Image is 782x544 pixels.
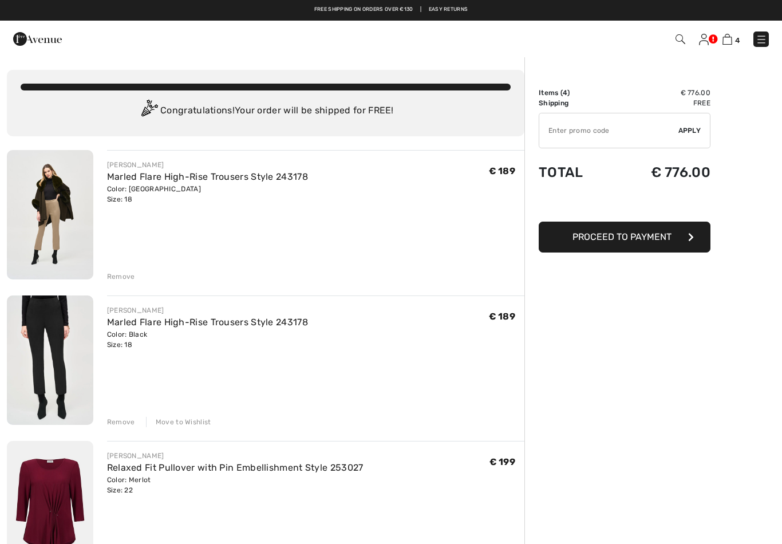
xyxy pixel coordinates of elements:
[107,305,308,316] div: [PERSON_NAME]
[107,171,308,182] a: Marled Flare High-Rise Trousers Style 243178
[314,6,413,14] a: Free shipping on orders over €130
[21,100,511,123] div: Congratulations! Your order will be shipped for FREE!
[678,125,701,136] span: Apply
[572,231,672,242] span: Proceed to Payment
[107,271,135,282] div: Remove
[429,6,468,14] a: Easy Returns
[489,311,516,322] span: € 189
[107,475,364,495] div: Color: Merlot Size: 22
[612,88,710,98] td: € 776.00
[699,34,709,45] img: My Info
[489,456,516,467] span: € 199
[563,89,567,97] span: 4
[7,295,93,425] img: Marled Flare High-Rise Trousers Style 243178
[612,98,710,108] td: Free
[539,222,710,253] button: Proceed to Payment
[539,88,612,98] td: Items ( )
[756,34,767,45] img: Menu
[722,34,732,45] img: Shopping Bag
[107,317,308,328] a: Marled Flare High-Rise Trousers Style 243178
[539,113,678,148] input: Promo code
[612,153,710,192] td: € 776.00
[539,98,612,108] td: Shipping
[107,451,364,461] div: [PERSON_NAME]
[722,32,740,46] a: 4
[735,36,740,45] span: 4
[420,6,421,14] span: |
[107,329,308,350] div: Color: Black Size: 18
[107,184,308,204] div: Color: [GEOGRAPHIC_DATA] Size: 18
[107,462,364,473] a: Relaxed Fit Pullover with Pin Embellishment Style 253027
[107,160,308,170] div: [PERSON_NAME]
[539,192,710,218] iframe: PayPal
[146,417,211,427] div: Move to Wishlist
[13,33,62,44] a: 1ère Avenue
[539,153,612,192] td: Total
[7,150,93,279] img: Marled Flare High-Rise Trousers Style 243178
[137,100,160,123] img: Congratulation2.svg
[489,165,516,176] span: € 189
[107,417,135,427] div: Remove
[676,34,685,44] img: Search
[13,27,62,50] img: 1ère Avenue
